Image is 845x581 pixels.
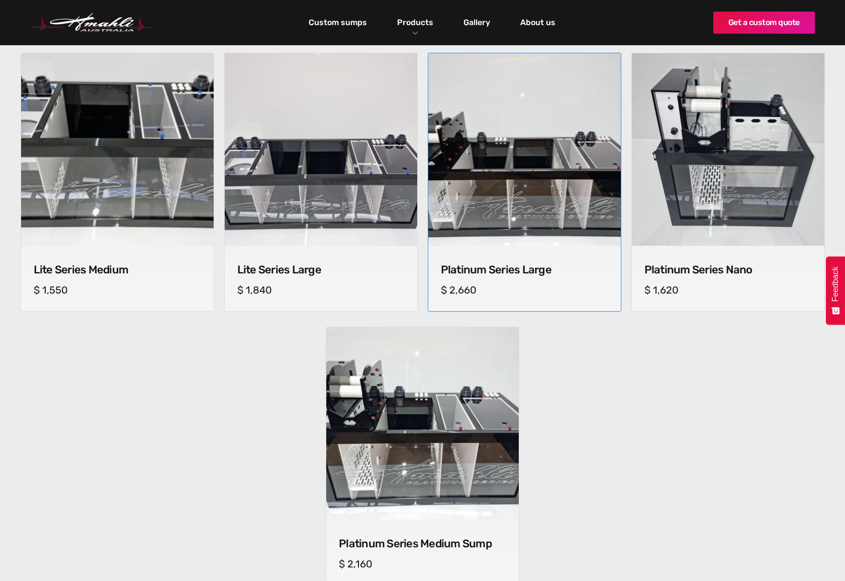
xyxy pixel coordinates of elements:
a: Products [395,15,436,30]
h5: $ 1,840 [237,284,405,296]
a: Lite Series MediumLite Series MediumLite Series Medium$ 1,550 [21,53,214,312]
a: Lite Series LargeLite Series LargeLite Series Large$ 1,840 [224,53,418,312]
h4: Platinum Series Medium Sump [339,537,506,550]
a: Get a custom quote [713,12,815,34]
h4: Platinum Series Nano [644,263,812,276]
a: Platinum Series LargePlatinum Series LargePlatinum Series Large$ 2,660 [428,53,621,312]
a: About us [518,14,558,31]
h4: Lite Series Large [237,263,405,276]
a: Platinum Series NanoPlatinum Series NanoPlatinum Series Nano$ 1,620 [631,53,825,312]
img: Lite Series Large [225,53,417,246]
button: Feedback - Show survey [826,256,845,325]
img: Platinum Series Large [423,49,625,251]
h5: $ 2,660 [441,284,608,296]
img: Lite Series Medium [21,53,214,246]
h4: Platinum Series Large [441,263,608,276]
a: Custom sumps [306,14,369,31]
h5: $ 1,550 [34,284,201,296]
span: Feedback [831,266,840,302]
a: Gallery [461,14,493,31]
h4: Lite Series Medium [34,263,201,276]
img: Hmahli Australia Logo [31,13,151,32]
h5: $ 1,620 [644,284,812,296]
h5: $ 2,160 [339,558,506,570]
img: Platinum Series Nano [632,53,824,246]
a: home [31,13,151,32]
img: Platinum Series Medium Sump [326,327,519,520]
